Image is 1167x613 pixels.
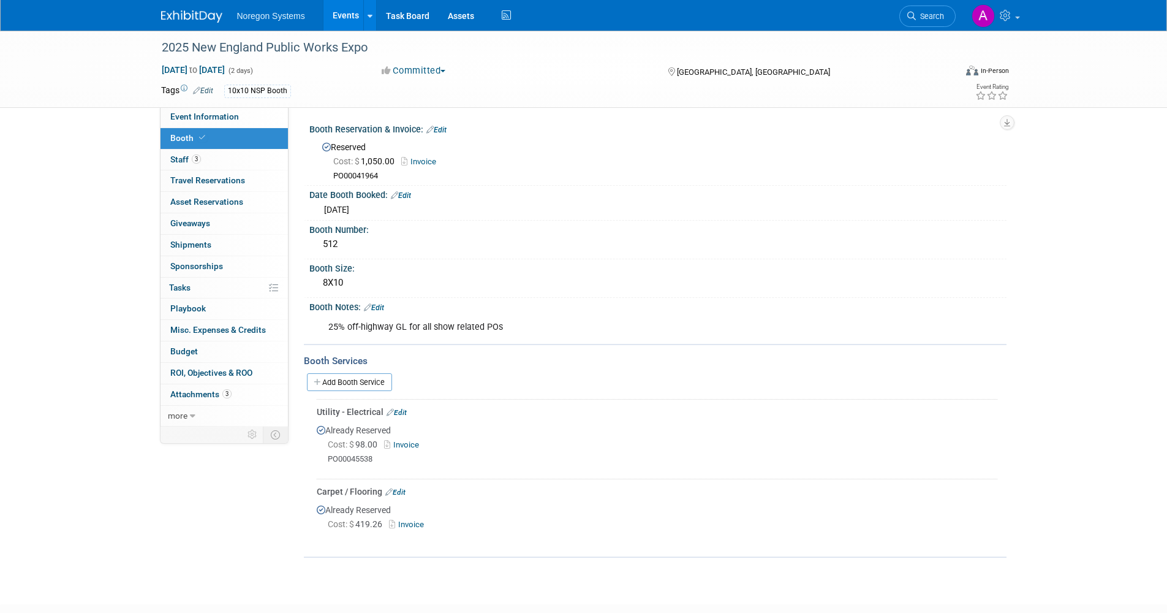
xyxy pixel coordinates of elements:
[328,440,355,449] span: Cost: $
[161,384,288,405] a: Attachments3
[317,485,997,498] div: Carpet / Flooring
[972,4,995,28] img: Ali Connell
[309,298,1006,314] div: Booth Notes:
[170,175,245,185] span: Travel Reservations
[161,278,288,299] a: Tasks
[333,156,399,166] span: 1,050.00
[161,213,288,234] a: Giveaways
[161,150,288,170] a: Staff3
[317,498,997,542] div: Already Reserved
[170,368,252,378] span: ROI, Objectives & ROO
[883,64,1010,82] div: Event Format
[170,240,211,249] span: Shipments
[328,519,387,529] span: 419.26
[916,12,944,21] span: Search
[224,85,291,97] div: 10x10 NSP Booth
[304,354,1006,368] div: Booth Services
[975,84,1008,90] div: Event Rating
[328,519,355,529] span: Cost: $
[161,170,288,191] a: Travel Reservations
[328,440,382,449] span: 98.00
[168,411,187,421] span: more
[222,389,232,398] span: 3
[966,66,978,75] img: Format-Inperson.png
[319,235,997,254] div: 512
[384,440,424,449] a: Invoice
[426,126,447,134] a: Edit
[328,454,997,465] div: PO00045538
[377,64,450,77] button: Committed
[161,10,222,23] img: ExhibitDay
[307,373,392,391] a: Add Booth Service
[199,134,205,141] i: Booth reservation complete
[170,197,243,207] span: Asset Reservations
[161,256,288,277] a: Sponsorships
[333,171,997,181] div: PO00041964
[899,6,956,27] a: Search
[319,273,997,292] div: 8X10
[170,133,208,143] span: Booth
[161,235,288,256] a: Shipments
[333,156,361,166] span: Cost: $
[170,261,223,271] span: Sponsorships
[157,37,937,59] div: 2025 New England Public Works Expo
[161,192,288,213] a: Asset Reservations
[170,346,198,356] span: Budget
[161,341,288,362] a: Budget
[317,406,997,418] div: Utility - Electrical
[227,67,253,75] span: (2 days)
[387,408,407,417] a: Edit
[161,107,288,128] a: Event Information
[324,205,349,215] span: [DATE]
[237,11,305,21] span: Noregon Systems
[385,488,406,497] a: Edit
[364,303,384,312] a: Edit
[391,191,411,200] a: Edit
[317,418,997,474] div: Already Reserved
[170,389,232,399] span: Attachments
[161,320,288,341] a: Misc. Expenses & Credits
[389,520,429,529] a: Invoice
[319,138,997,181] div: Reserved
[309,259,1006,275] div: Booth Size:
[169,283,191,292] span: Tasks
[161,64,225,75] span: [DATE] [DATE]
[161,299,288,319] a: Playbook
[193,86,213,95] a: Edit
[242,427,263,443] td: Personalize Event Tab Strip
[309,120,1006,136] div: Booth Reservation & Invoice:
[170,112,239,121] span: Event Information
[401,157,442,166] a: Invoice
[309,186,1006,202] div: Date Booth Booked:
[161,406,288,427] a: more
[170,218,210,228] span: Giveaways
[170,325,266,335] span: Misc. Expenses & Credits
[677,67,830,77] span: [GEOGRAPHIC_DATA], [GEOGRAPHIC_DATA]
[263,427,288,443] td: Toggle Event Tabs
[187,65,199,75] span: to
[161,363,288,384] a: ROI, Objectives & ROO
[170,154,201,164] span: Staff
[320,315,872,340] div: 25% off-highway GL for all show related POs
[170,303,206,313] span: Playbook
[309,221,1006,236] div: Booth Number:
[161,128,288,149] a: Booth
[980,66,1009,75] div: In-Person
[161,84,213,98] td: Tags
[192,154,201,164] span: 3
